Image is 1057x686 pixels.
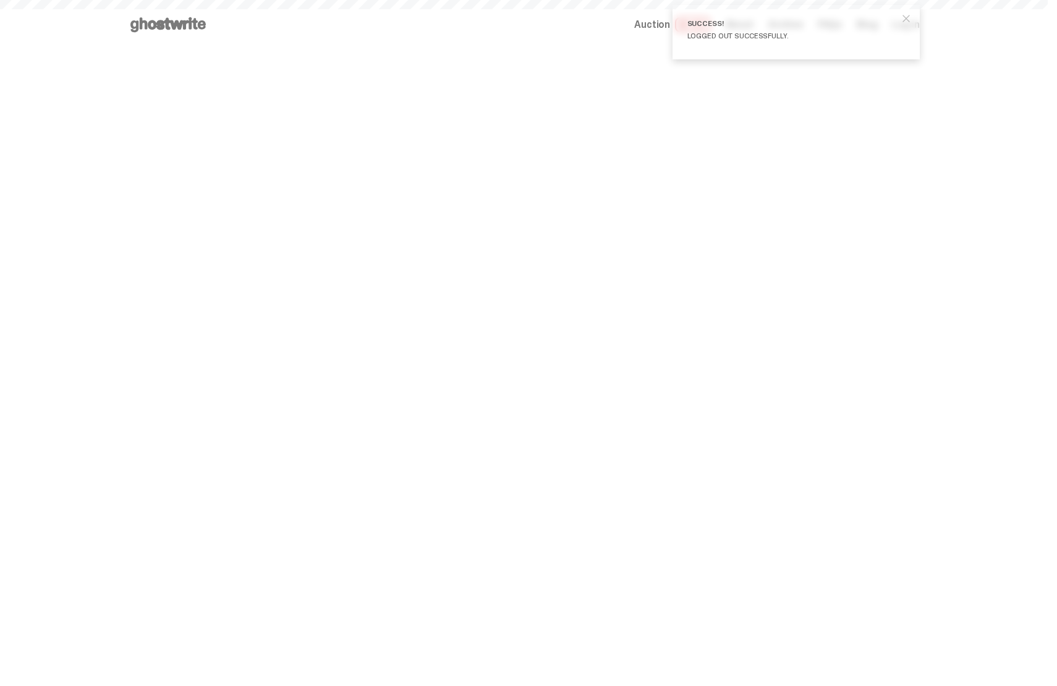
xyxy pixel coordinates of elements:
div: Success! [687,20,895,27]
button: close [895,7,917,30]
div: Logged out successfully. [687,32,895,40]
a: Auction LIVE [634,17,710,32]
span: Auction [634,20,670,30]
a: Log in [892,20,919,30]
